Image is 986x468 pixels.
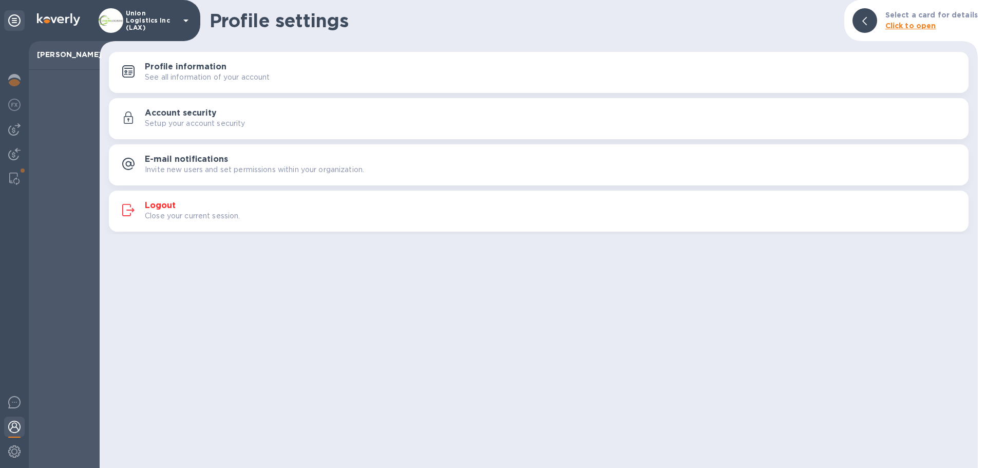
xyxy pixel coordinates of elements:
h3: Logout [145,201,176,211]
button: Account securitySetup your account security [109,98,969,139]
p: [PERSON_NAME] [37,49,91,60]
h3: E-mail notifications [145,155,228,164]
p: Close your current session. [145,211,240,221]
button: E-mail notificationsInvite new users and set permissions within your organization. [109,144,969,185]
p: Invite new users and set permissions within your organization. [145,164,364,175]
p: See all information of your account [145,72,270,83]
img: Logo [37,13,80,26]
p: Setup your account security [145,118,245,129]
b: Select a card for details [885,11,978,19]
button: LogoutClose your current session. [109,191,969,232]
h3: Profile information [145,62,226,72]
img: Foreign exchange [8,99,21,111]
h3: Account security [145,108,217,118]
p: Union Logistics Inc (LAX) [126,10,177,31]
button: Profile informationSee all information of your account [109,52,969,93]
h1: Profile settings [210,10,836,31]
b: Click to open [885,22,936,30]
